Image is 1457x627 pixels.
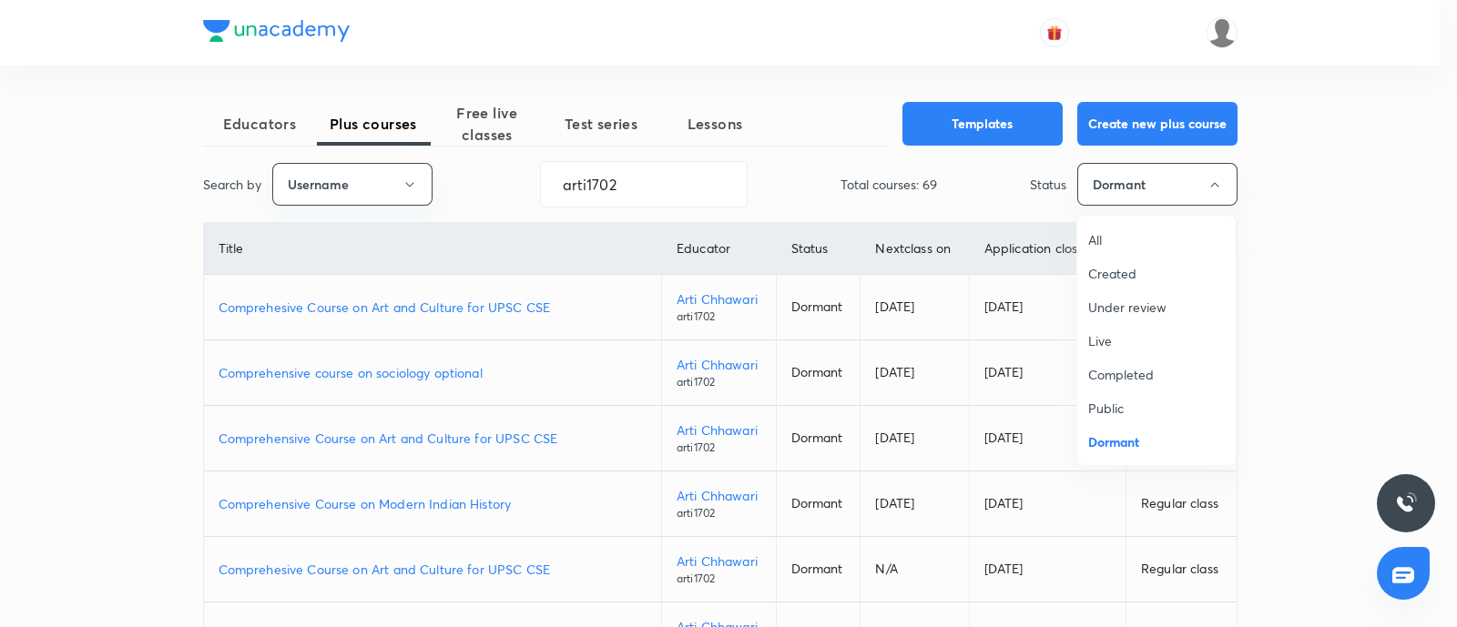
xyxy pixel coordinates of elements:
span: Live [1088,331,1225,350]
span: Public [1088,399,1225,418]
span: Under review [1088,298,1225,317]
span: Created [1088,264,1225,283]
span: Dormant [1088,432,1225,451]
span: All [1088,230,1225,249]
span: Completed [1088,365,1225,384]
